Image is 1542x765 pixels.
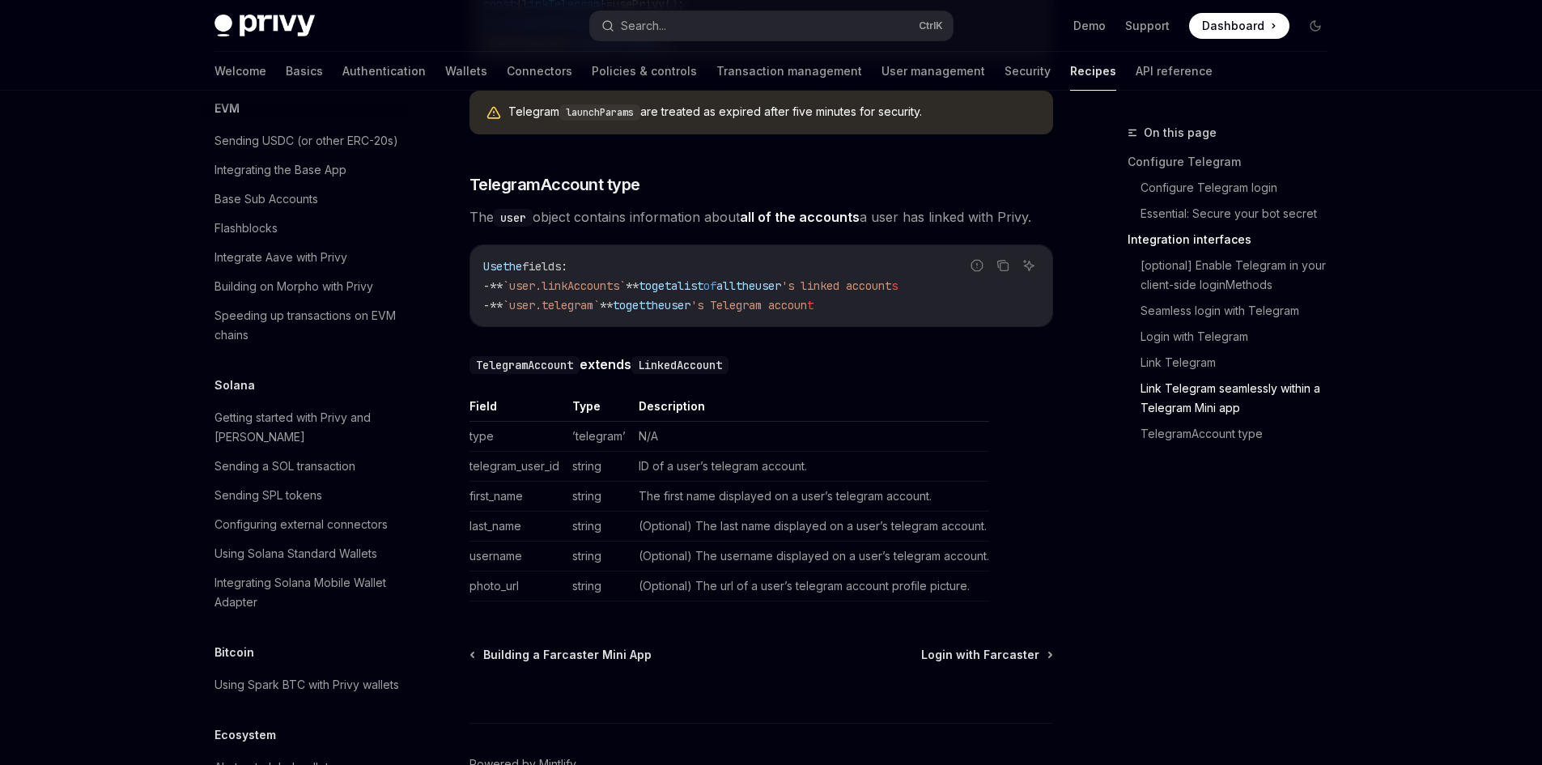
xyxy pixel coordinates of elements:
[671,278,678,293] span: a
[566,541,632,571] td: string
[631,356,729,374] code: LinkedAccount
[202,185,409,214] a: Base Sub Accounts
[621,16,666,36] div: Search...
[1070,52,1116,91] a: Recipes
[469,206,1053,228] span: The object contains information about a user has linked with Privy.
[202,670,409,699] a: Using Spark BTC with Privy wallets
[215,131,398,151] div: Sending USDC (or other ERC-20s)
[1189,13,1289,39] a: Dashboard
[215,725,276,745] h5: Ecosystem
[215,306,399,345] div: Speeding up transactions on EVM chains
[1128,227,1341,253] a: Integration interfaces
[1141,350,1341,376] a: Link Telegram
[215,219,278,238] div: Flashblocks
[483,259,503,274] span: Use
[215,160,346,180] div: Integrating the Base App
[1202,18,1264,34] span: Dashboard
[469,571,566,601] td: photo_url
[483,647,652,663] span: Building a Farcaster Mini App
[921,647,1051,663] a: Login with Farcaster
[215,573,399,612] div: Integrating Solana Mobile Wallet Adapter
[215,486,322,505] div: Sending SPL tokens
[652,278,671,293] span: get
[921,647,1039,663] span: Login with Farcaster
[486,105,502,121] svg: Warning
[566,421,632,451] td: ’telegram’
[202,568,409,617] a: Integrating Solana Mobile Wallet Adapter
[632,571,989,601] td: (Optional) The url of a user’s telegram account profile picture.
[1141,298,1341,324] a: Seamless login with Telegram
[703,278,716,293] span: of
[215,544,377,563] div: Using Solana Standard Wallets
[522,259,561,274] span: fields
[469,356,580,374] code: TelegramAccount
[632,541,989,571] td: (Optional) The username displayed on a user’s telegram account.
[469,511,566,541] td: last_name
[645,298,665,312] span: the
[469,481,566,511] td: first_name
[469,541,566,571] td: username
[807,298,813,312] span: t
[202,403,409,452] a: Getting started with Privy and [PERSON_NAME]
[1128,149,1341,175] a: Configure Telegram
[507,52,572,91] a: Connectors
[690,298,807,312] span: 's Telegram accoun
[469,451,566,481] td: telegram_user_id
[483,278,490,293] span: -
[202,214,409,243] a: Flashblocks
[626,298,645,312] span: get
[1073,18,1106,34] a: Demo
[781,278,891,293] span: 's linked account
[632,451,989,481] td: ID of a user’s telegram account.
[215,277,373,296] div: Building on Morpho with Privy
[566,481,632,511] td: string
[215,248,347,267] div: Integrate Aave with Privy
[469,398,566,422] th: Field
[632,421,989,451] td: N/A
[755,278,781,293] span: user
[566,398,632,422] th: Type
[613,298,626,312] span: to
[891,278,898,293] span: s
[1141,324,1341,350] a: Login with Telegram
[566,511,632,541] td: string
[215,189,318,209] div: Base Sub Accounts
[202,452,409,481] a: Sending a SOL transaction
[202,243,409,272] a: Integrate Aave with Privy
[445,52,487,91] a: Wallets
[503,298,600,312] span: `user.telegram`
[566,571,632,601] td: string
[215,376,255,395] h5: Solana
[992,255,1013,276] button: Copy the contents from the code block
[215,52,266,91] a: Welcome
[1144,123,1217,142] span: On this page
[632,511,989,541] td: (Optional) The last name displayed on a user’s telegram account.
[919,19,943,32] span: Ctrl K
[1136,52,1213,91] a: API reference
[215,408,399,447] div: Getting started with Privy and [PERSON_NAME]
[590,11,953,40] button: Search...CtrlK
[716,278,736,293] span: all
[736,278,755,293] span: the
[503,278,626,293] span: `user.linkAccounts`
[202,155,409,185] a: Integrating the Base App
[559,104,640,121] code: launchParams
[215,457,355,476] div: Sending a SOL transaction
[592,52,697,91] a: Policies & controls
[632,481,989,511] td: The first name displayed on a user’s telegram account.
[1141,253,1341,298] a: [optional] Enable Telegram in your client-side loginMethods
[469,421,566,451] td: type
[881,52,985,91] a: User management
[202,510,409,539] a: Configuring external connectors
[632,398,989,422] th: Description
[286,52,323,91] a: Basics
[561,259,567,274] span: :
[1125,18,1170,34] a: Support
[215,15,315,37] img: dark logo
[494,209,533,227] code: user
[469,356,729,372] strong: extends
[202,272,409,301] a: Building on Morpho with Privy
[215,643,254,662] h5: Bitcoin
[716,52,862,91] a: Transaction management
[1302,13,1328,39] button: Toggle dark mode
